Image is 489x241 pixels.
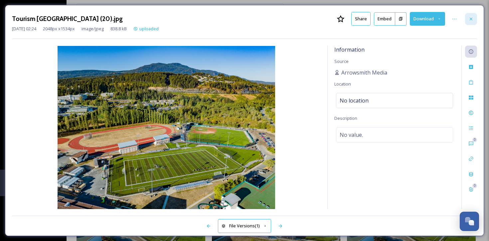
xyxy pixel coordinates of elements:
button: Share [351,12,371,26]
button: Embed [374,12,395,26]
span: image/jpeg [81,26,104,32]
span: Description [334,115,357,121]
span: 838.8 kB [110,26,127,32]
span: uploaded [139,26,159,32]
span: No location [340,97,369,105]
span: Source [334,58,349,64]
button: Open Chat [460,212,479,231]
span: No value. [340,131,363,139]
button: Download [410,12,445,26]
span: Arrowsmith Media [341,69,387,77]
span: 2048 px x 1534 px [43,26,75,32]
button: File Versions(1) [218,219,271,233]
span: Location [334,81,351,87]
h3: Tourism [GEOGRAPHIC_DATA] (20).jpg [12,14,123,24]
div: 0 [472,183,477,188]
img: 102jzqEH3S-qe_f7zO7iwfutHpBXSY8-S.jpg [12,46,321,209]
div: 0 [472,137,477,142]
span: [DATE] 02:24 [12,26,36,32]
span: Information [334,46,365,53]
